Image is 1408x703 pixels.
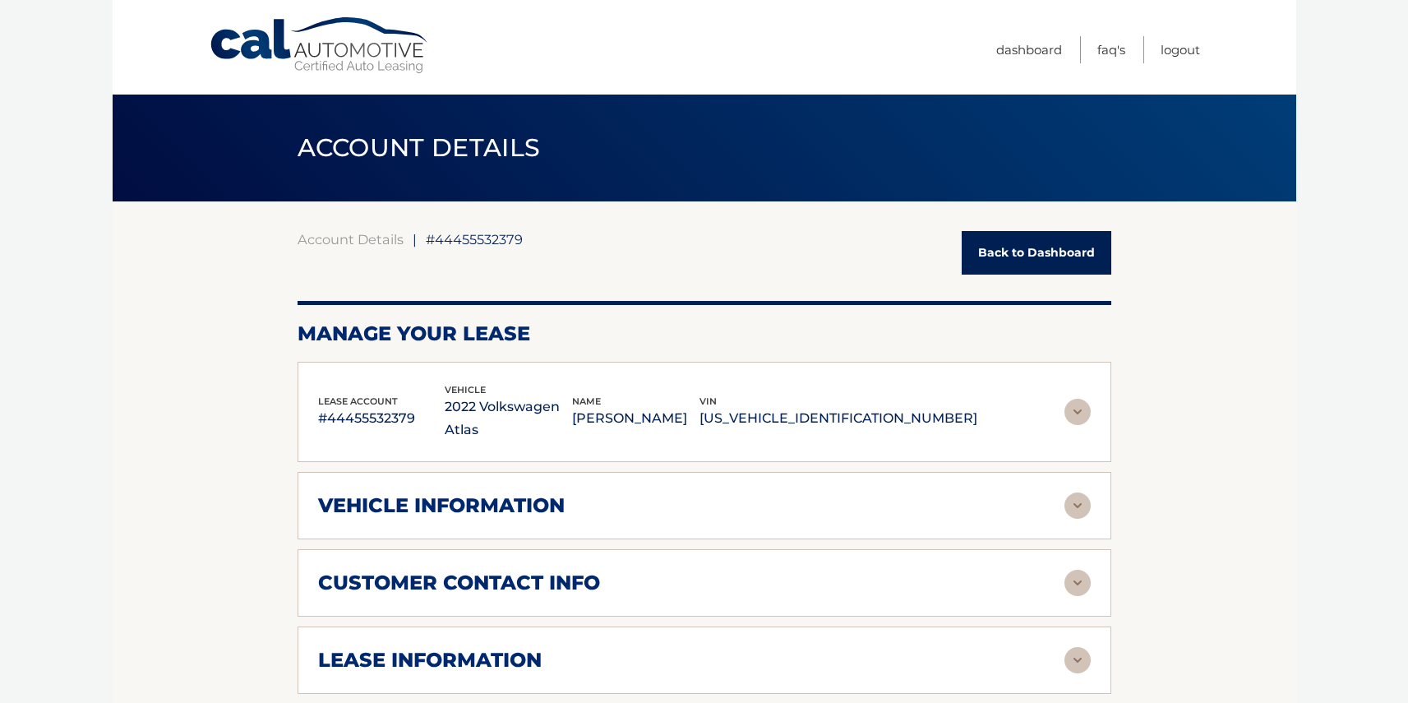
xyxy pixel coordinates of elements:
[1064,570,1091,596] img: accordion-rest.svg
[699,407,977,430] p: [US_VEHICLE_IDENTIFICATION_NUMBER]
[298,321,1111,346] h2: Manage Your Lease
[572,407,699,430] p: [PERSON_NAME]
[1161,36,1200,63] a: Logout
[318,571,600,595] h2: customer contact info
[445,395,572,442] p: 2022 Volkswagen Atlas
[572,395,601,407] span: name
[1064,647,1091,673] img: accordion-rest.svg
[298,231,404,247] a: Account Details
[209,16,431,75] a: Cal Automotive
[1064,493,1091,519] img: accordion-rest.svg
[318,407,445,430] p: #44455532379
[318,493,565,518] h2: vehicle information
[318,395,398,407] span: lease account
[445,384,486,395] span: vehicle
[318,648,542,673] h2: lease information
[298,132,541,163] span: ACCOUNT DETAILS
[1097,36,1125,63] a: FAQ's
[1064,399,1091,425] img: accordion-rest.svg
[426,231,523,247] span: #44455532379
[996,36,1062,63] a: Dashboard
[699,395,717,407] span: vin
[962,231,1111,275] a: Back to Dashboard
[413,231,417,247] span: |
